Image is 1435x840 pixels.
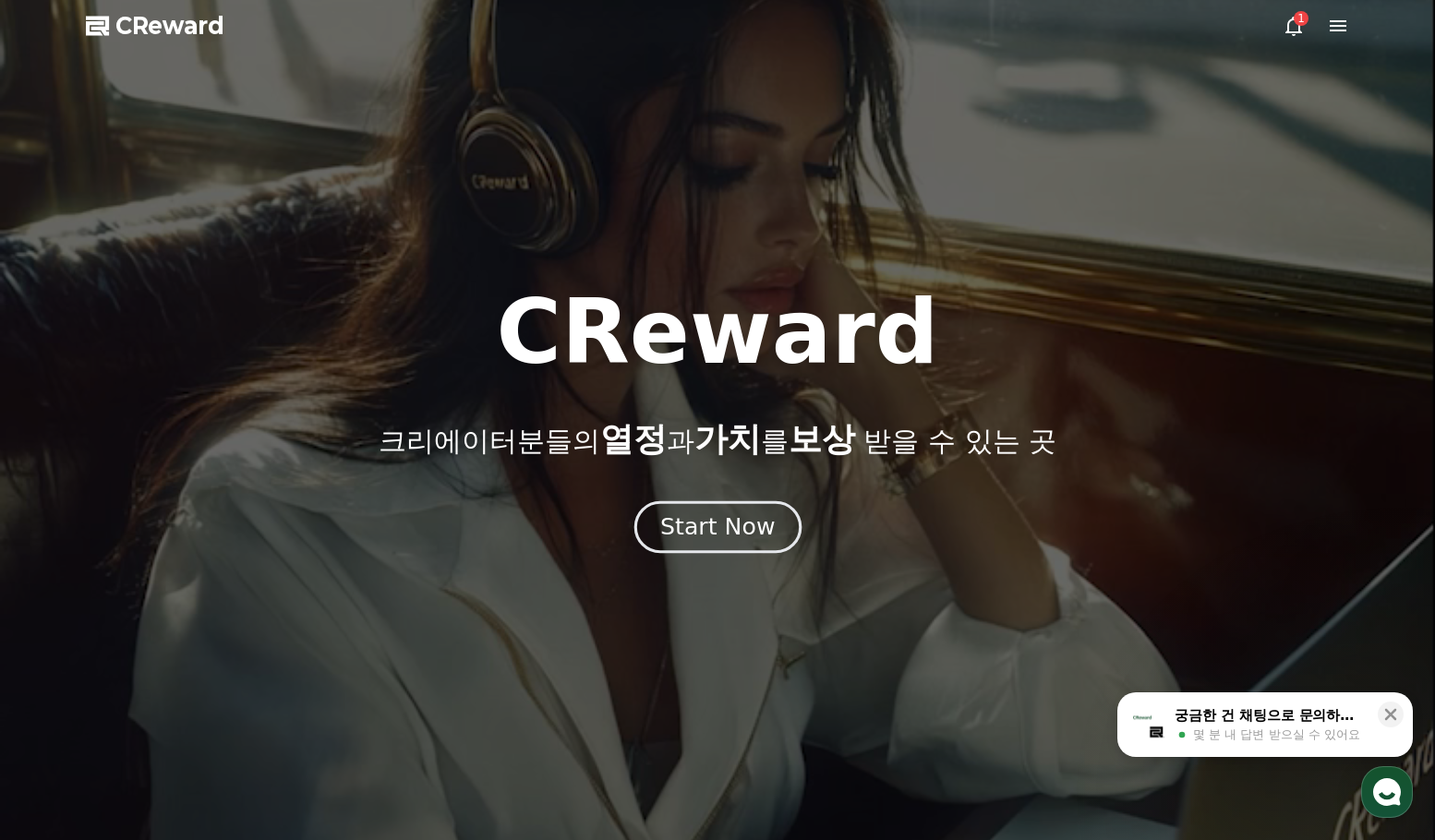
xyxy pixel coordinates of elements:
[633,501,801,554] button: Start Now
[6,585,122,631] a: 홈
[694,420,761,458] span: 가치
[238,585,355,631] a: 설정
[86,11,224,41] a: CReward
[122,585,238,631] a: 대화
[1294,11,1308,26] div: 1
[58,613,69,628] span: 홈
[379,421,1056,458] p: 크리에이터분들의 과 를 받을 수 있는 곳
[496,288,938,377] h1: CReward
[169,614,191,629] span: 대화
[789,420,855,458] span: 보상
[660,511,775,543] div: Start Now
[115,11,224,41] span: CReward
[638,521,798,538] a: Start Now
[600,420,667,458] span: 열정
[285,613,307,628] span: 설정
[1283,15,1305,37] a: 1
